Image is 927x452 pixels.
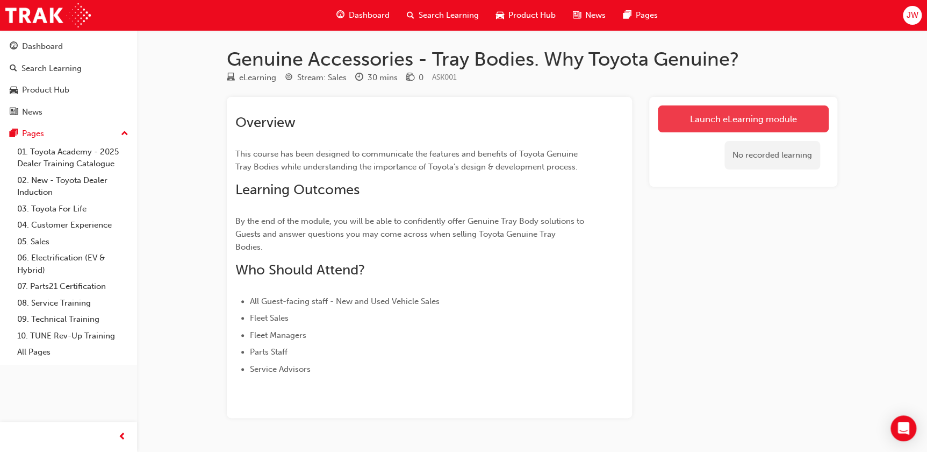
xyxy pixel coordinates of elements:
[13,311,133,328] a: 09. Technical Training
[4,37,133,56] a: Dashboard
[235,262,365,278] span: Who Should Attend?
[508,9,556,22] span: Product Hub
[349,9,390,22] span: Dashboard
[336,9,344,22] span: guage-icon
[13,278,133,295] a: 07. Parts21 Certification
[585,9,606,22] span: News
[13,344,133,361] a: All Pages
[890,415,916,441] div: Open Intercom Messenger
[419,72,423,84] div: 0
[406,71,423,84] div: Price
[13,250,133,278] a: 06. Electrification (EV & Hybrid)
[496,9,504,22] span: car-icon
[903,6,922,25] button: JW
[355,71,398,84] div: Duration
[635,9,657,22] span: Pages
[227,47,837,71] h1: Genuine Accessories - Tray Bodies. Why Toyota Genuine?
[235,181,360,198] span: Learning Outcomes
[250,330,306,340] span: Fleet Managers
[239,72,276,84] div: eLearning
[398,4,487,26] a: search-iconSearch Learning
[21,62,82,75] div: Search Learning
[285,71,347,84] div: Stream
[22,84,69,96] div: Product Hub
[368,72,398,84] div: 30 mins
[406,73,414,83] span: money-icon
[13,144,133,172] a: 01. Toyota Academy - 2025 Dealer Training Catalogue
[10,42,18,52] span: guage-icon
[4,124,133,144] button: Pages
[407,9,414,22] span: search-icon
[250,364,311,374] span: Service Advisors
[573,9,581,22] span: news-icon
[419,9,479,22] span: Search Learning
[10,108,18,117] span: news-icon
[614,4,666,26] a: pages-iconPages
[10,64,17,74] span: search-icon
[227,73,235,83] span: learningResourceType_ELEARNING-icon
[235,216,586,252] span: By the end of the module, you will be able to confidently offer Genuine Tray Body solutions to Gu...
[13,201,133,217] a: 03. Toyota For Life
[285,73,293,83] span: target-icon
[355,73,363,83] span: clock-icon
[623,9,631,22] span: pages-icon
[4,34,133,124] button: DashboardSearch LearningProduct HubNews
[13,217,133,234] a: 04. Customer Experience
[22,40,63,53] div: Dashboard
[328,4,398,26] a: guage-iconDashboard
[118,430,126,444] span: prev-icon
[235,114,296,131] span: Overview
[297,72,347,84] div: Stream: Sales
[906,9,918,22] span: JW
[250,347,288,357] span: Parts Staff
[235,149,580,172] span: This course has been designed to communicate the features and benefits of Toyota Genuine Tray Bod...
[227,71,276,84] div: Type
[22,128,44,140] div: Pages
[10,129,18,139] span: pages-icon
[121,127,128,141] span: up-icon
[13,234,133,250] a: 05. Sales
[13,295,133,312] a: 08. Service Training
[13,172,133,201] a: 02. New - Toyota Dealer Induction
[22,106,42,118] div: News
[658,105,829,132] a: Launch eLearning module
[10,86,18,95] span: car-icon
[4,102,133,122] a: News
[4,80,133,100] a: Product Hub
[5,3,91,27] img: Trak
[724,141,820,169] div: No recorded learning
[564,4,614,26] a: news-iconNews
[4,59,133,79] a: Search Learning
[13,328,133,344] a: 10. TUNE Rev-Up Training
[432,73,457,82] span: Learning resource code
[250,296,440,306] span: All Guest-facing staff - New and Used Vehicle Sales
[487,4,564,26] a: car-iconProduct Hub
[250,313,289,323] span: Fleet Sales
